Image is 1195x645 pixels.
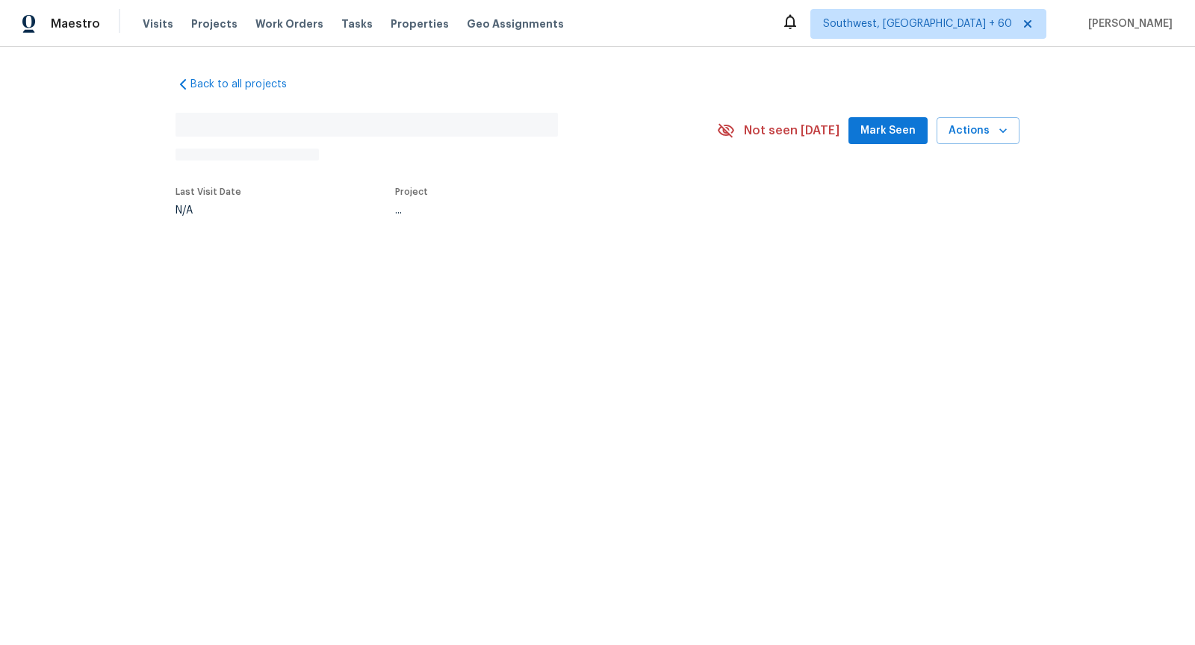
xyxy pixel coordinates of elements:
[860,122,916,140] span: Mark Seen
[467,16,564,31] span: Geo Assignments
[949,122,1008,140] span: Actions
[51,16,100,31] span: Maestro
[395,205,682,216] div: ...
[1082,16,1173,31] span: [PERSON_NAME]
[744,123,839,138] span: Not seen [DATE]
[937,117,1019,145] button: Actions
[341,19,373,29] span: Tasks
[143,16,173,31] span: Visits
[848,117,928,145] button: Mark Seen
[191,16,238,31] span: Projects
[255,16,323,31] span: Work Orders
[823,16,1012,31] span: Southwest, [GEOGRAPHIC_DATA] + 60
[176,77,319,92] a: Back to all projects
[176,205,241,216] div: N/A
[395,187,428,196] span: Project
[176,187,241,196] span: Last Visit Date
[391,16,449,31] span: Properties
